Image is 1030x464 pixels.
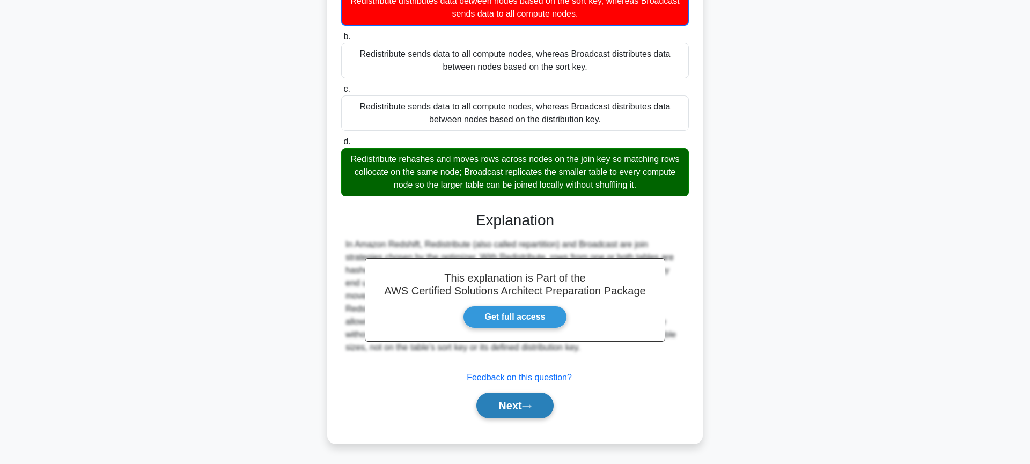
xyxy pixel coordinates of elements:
h3: Explanation [348,211,682,230]
span: b. [343,32,350,41]
div: In Amazon Redshift, Redistribute (also called repartition) and Broadcast are join strategies chos... [345,238,685,354]
div: Redistribute sends data to all compute nodes, whereas Broadcast distributes data between nodes ba... [341,95,689,131]
div: Redistribute rehashes and moves rows across nodes on the join key so matching rows collocate on t... [341,148,689,196]
a: Get full access [463,306,568,328]
span: d. [343,137,350,146]
button: Next [476,393,553,418]
div: Redistribute sends data to all compute nodes, whereas Broadcast distributes data between nodes ba... [341,43,689,78]
span: c. [343,84,350,93]
a: Feedback on this question? [467,373,572,382]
